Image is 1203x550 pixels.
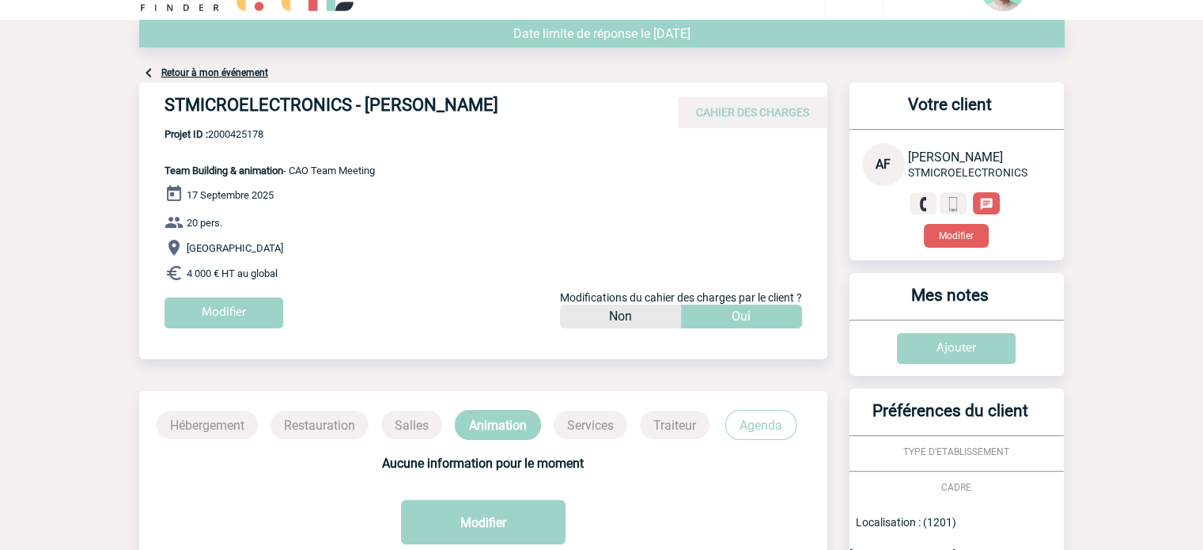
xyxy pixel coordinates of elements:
span: AF [876,157,891,172]
p: Non [609,305,632,328]
input: Modifier [165,298,283,328]
a: Retour à mon événement [161,67,268,78]
span: 20 pers. [187,217,222,229]
button: Modifier [401,500,566,544]
b: Projet ID : [165,128,208,140]
input: Ajouter [897,333,1016,364]
img: fixe.png [916,197,930,211]
h3: Mes notes [856,286,1045,320]
span: [PERSON_NAME] [908,150,1003,165]
h3: Préférences du client [856,401,1045,435]
span: 17 Septembre 2025 [187,189,274,201]
span: - CAO Team Meeting [165,165,375,176]
p: Salles [381,411,442,439]
span: 2000425178 [165,128,375,140]
span: Team Building & animation [165,165,283,176]
span: Date limite de réponse le [DATE] [513,26,690,41]
img: chat-24-px-w.png [979,197,993,211]
p: Animation [455,410,541,440]
p: Restauration [270,411,369,439]
p: Services [554,411,627,439]
span: CADRE [941,482,971,493]
h4: STMICROELECTRONICS - [PERSON_NAME] [165,95,639,122]
span: CAHIER DES CHARGES [696,106,809,119]
button: Modifier [924,224,989,248]
p: Agenda [725,410,796,440]
h3: Aucune information pour le moment [155,456,811,471]
span: Modifications du cahier des charges par le client ? [560,291,802,304]
span: 4 000 € HT au global [187,267,278,279]
h3: Votre client [856,95,1045,129]
p: Hébergement [157,411,258,439]
span: [GEOGRAPHIC_DATA] [187,242,283,254]
img: portable.png [946,197,960,211]
p: Traiteur [640,411,709,439]
span: TYPE D'ETABLISSEMENT [903,446,1009,457]
p: Oui [732,305,751,328]
span: STMICROELECTRONICS [908,166,1027,179]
